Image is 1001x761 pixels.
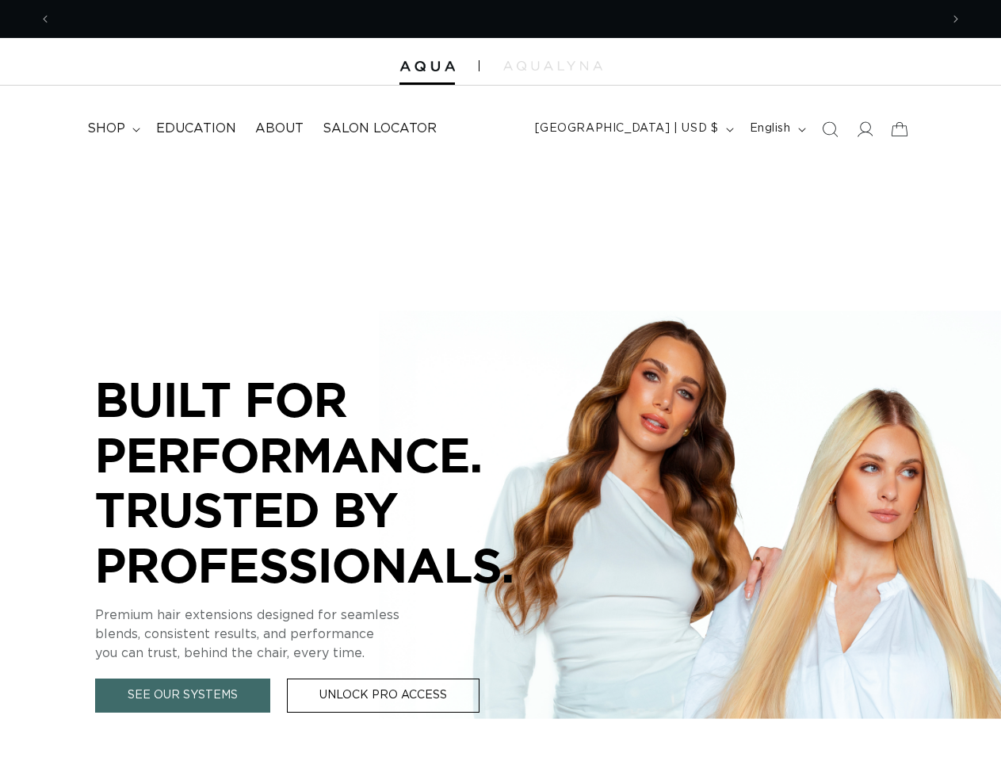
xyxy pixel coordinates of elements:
[399,61,455,72] img: Aqua Hair Extensions
[740,114,812,144] button: English
[812,112,847,147] summary: Search
[246,111,313,147] a: About
[255,120,304,137] span: About
[95,679,270,713] a: See Our Systems
[313,111,446,147] a: Salon Locator
[503,61,602,71] img: aqualyna.com
[95,606,571,663] p: Premium hair extensions designed for seamless blends, consistent results, and performance you can...
[750,120,791,137] span: English
[147,111,246,147] a: Education
[287,679,479,713] a: Unlock Pro Access
[95,372,571,592] p: BUILT FOR PERFORMANCE. TRUSTED BY PROFESSIONALS.
[28,4,63,34] button: Previous announcement
[323,120,437,137] span: Salon Locator
[78,111,147,147] summary: shop
[156,120,236,137] span: Education
[525,114,740,144] button: [GEOGRAPHIC_DATA] | USD $
[87,120,125,137] span: shop
[938,4,973,34] button: Next announcement
[535,120,719,137] span: [GEOGRAPHIC_DATA] | USD $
